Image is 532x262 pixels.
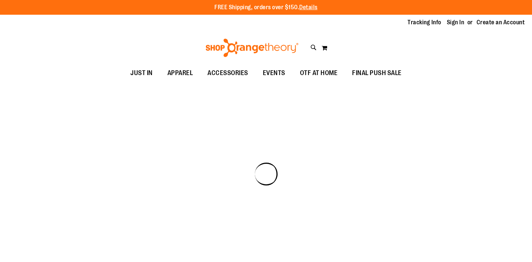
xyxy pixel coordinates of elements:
[352,65,402,81] span: FINAL PUSH SALE
[200,65,256,82] a: ACCESSORIES
[299,4,318,11] a: Details
[293,65,345,82] a: OTF AT HOME
[167,65,193,81] span: APPAREL
[447,18,464,26] a: Sign In
[345,65,409,82] a: FINAL PUSH SALE
[263,65,285,81] span: EVENTS
[408,18,441,26] a: Tracking Info
[477,18,525,26] a: Create an Account
[214,3,318,12] p: FREE Shipping, orders over $150.
[207,65,248,81] span: ACCESSORIES
[256,65,293,82] a: EVENTS
[130,65,153,81] span: JUST IN
[205,39,300,57] img: Shop Orangetheory
[160,65,200,82] a: APPAREL
[123,65,160,82] a: JUST IN
[300,65,338,81] span: OTF AT HOME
